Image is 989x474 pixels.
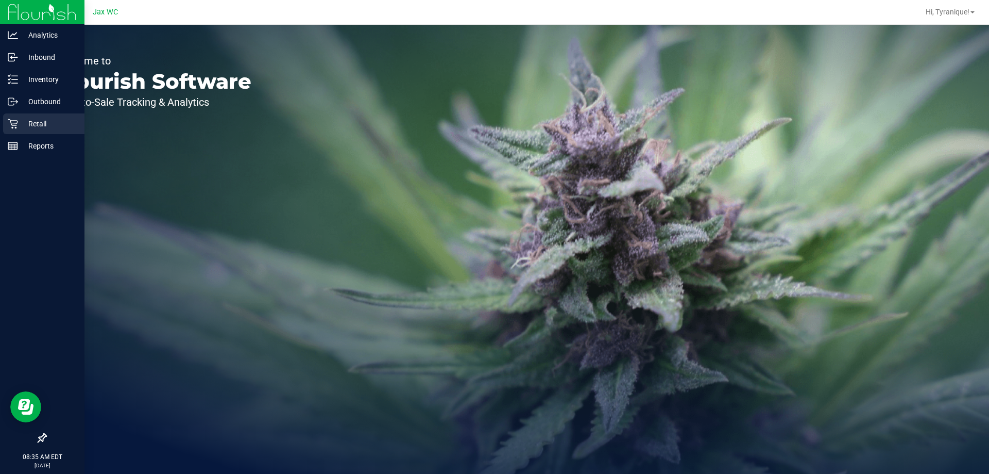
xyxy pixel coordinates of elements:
[18,118,80,130] p: Retail
[8,52,18,62] inline-svg: Inbound
[18,29,80,41] p: Analytics
[56,71,251,92] p: Flourish Software
[5,452,80,462] p: 08:35 AM EDT
[8,30,18,40] inline-svg: Analytics
[8,74,18,85] inline-svg: Inventory
[926,8,969,16] span: Hi, Tyranique!
[18,95,80,108] p: Outbound
[18,51,80,63] p: Inbound
[8,119,18,129] inline-svg: Retail
[10,391,41,422] iframe: Resource center
[93,8,118,17] span: Jax WC
[5,462,80,469] p: [DATE]
[18,73,80,86] p: Inventory
[56,56,251,66] p: Welcome to
[8,141,18,151] inline-svg: Reports
[18,140,80,152] p: Reports
[8,96,18,107] inline-svg: Outbound
[56,97,251,107] p: Seed-to-Sale Tracking & Analytics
